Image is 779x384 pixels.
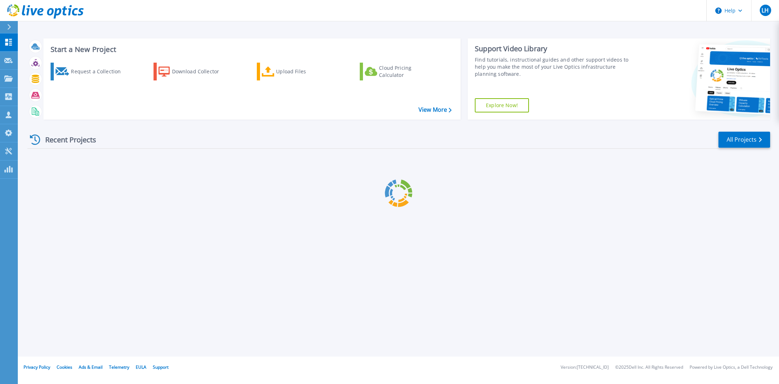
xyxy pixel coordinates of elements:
[690,365,773,370] li: Powered by Live Optics, a Dell Technology
[51,46,451,53] h3: Start a New Project
[51,63,130,80] a: Request a Collection
[475,56,630,78] div: Find tutorials, instructional guides and other support videos to help you make the most of your L...
[718,132,770,148] a: All Projects
[27,131,106,148] div: Recent Projects
[475,44,630,53] div: Support Video Library
[71,64,128,79] div: Request a Collection
[57,364,72,370] a: Cookies
[379,64,436,79] div: Cloud Pricing Calculator
[276,64,333,79] div: Upload Files
[762,7,769,13] span: LH
[475,98,529,112] a: Explore Now!
[561,365,609,370] li: Version: [TECHNICAL_ID]
[153,364,168,370] a: Support
[79,364,103,370] a: Ads & Email
[257,63,336,80] a: Upload Files
[24,364,50,370] a: Privacy Policy
[172,64,229,79] div: Download Collector
[360,63,439,80] a: Cloud Pricing Calculator
[154,63,233,80] a: Download Collector
[136,364,146,370] a: EULA
[615,365,683,370] li: © 2025 Dell Inc. All Rights Reserved
[419,106,452,113] a: View More
[109,364,129,370] a: Telemetry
